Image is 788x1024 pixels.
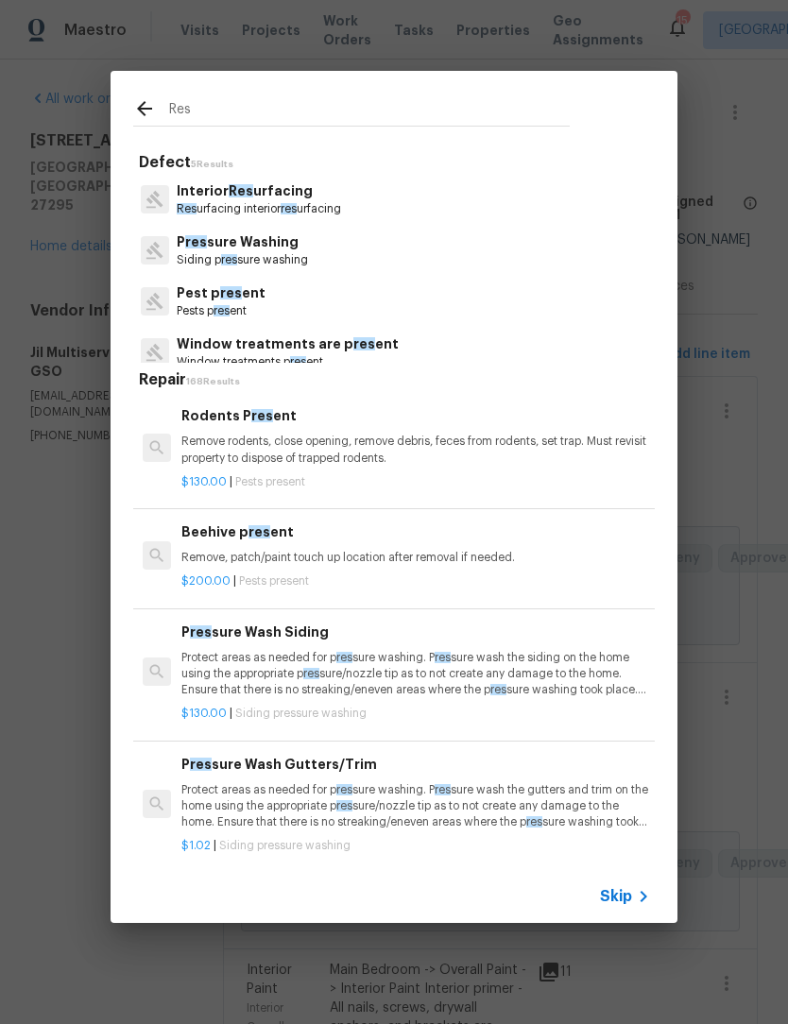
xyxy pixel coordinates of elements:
p: | [181,573,650,589]
p: Window treatments p ent [177,354,399,370]
span: res [221,254,237,265]
span: res [185,235,207,248]
span: res [336,784,352,795]
span: res [303,668,319,679]
p: urfacing interior urfacing [177,201,341,217]
h6: Rodents P ent [181,405,650,426]
span: $130.00 [181,476,227,487]
span: res [248,525,270,538]
span: Res [177,203,197,214]
p: Remove rodents, close opening, remove debris, feces from rodents, set trap. Must revisit property... [181,434,650,466]
p: P sure Washing [177,232,308,252]
p: Pests p ent [177,303,266,319]
p: Protect areas as needed for p sure washing. P sure wash the siding on the home using the appropri... [181,650,650,698]
p: Window treatments are p ent [177,334,399,354]
span: Pests present [239,575,309,587]
h5: Repair [139,370,655,390]
span: 168 Results [186,377,240,386]
span: res [336,652,352,663]
span: Siding pressure washing [235,708,367,719]
p: Remove, patch/paint touch up location after removal if needed. [181,550,650,566]
h6: P sure Wash Gutters/Trim [181,754,650,775]
span: $1.02 [181,840,211,851]
span: res [353,337,375,350]
p: | [181,474,650,490]
span: res [526,816,542,828]
span: res [281,203,297,214]
h5: Defect [139,153,655,173]
p: Pest p ent [177,283,266,303]
h6: Beehive p ent [181,521,650,542]
span: res [435,784,451,795]
span: res [290,356,306,367]
h6: P sure Wash Siding [181,622,650,642]
span: res [251,409,273,422]
span: res [435,652,451,663]
p: | [181,838,650,854]
span: Pests present [235,476,305,487]
span: res [336,800,352,811]
p: | [181,706,650,722]
span: res [490,684,506,695]
span: res [190,758,212,771]
span: 5 Results [191,160,233,169]
span: Siding pressure washing [219,840,351,851]
p: Siding p sure washing [177,252,308,268]
p: Protect areas as needed for p sure washing. P sure wash the gutters and trim on the home using th... [181,782,650,830]
span: res [190,625,212,639]
span: $200.00 [181,575,231,587]
span: $130.00 [181,708,227,719]
span: res [214,305,230,316]
span: Res [229,184,253,197]
input: Search issues or repairs [169,97,570,126]
p: Interior urfacing [177,181,341,201]
span: Skip [600,887,632,906]
span: res [220,286,242,299]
